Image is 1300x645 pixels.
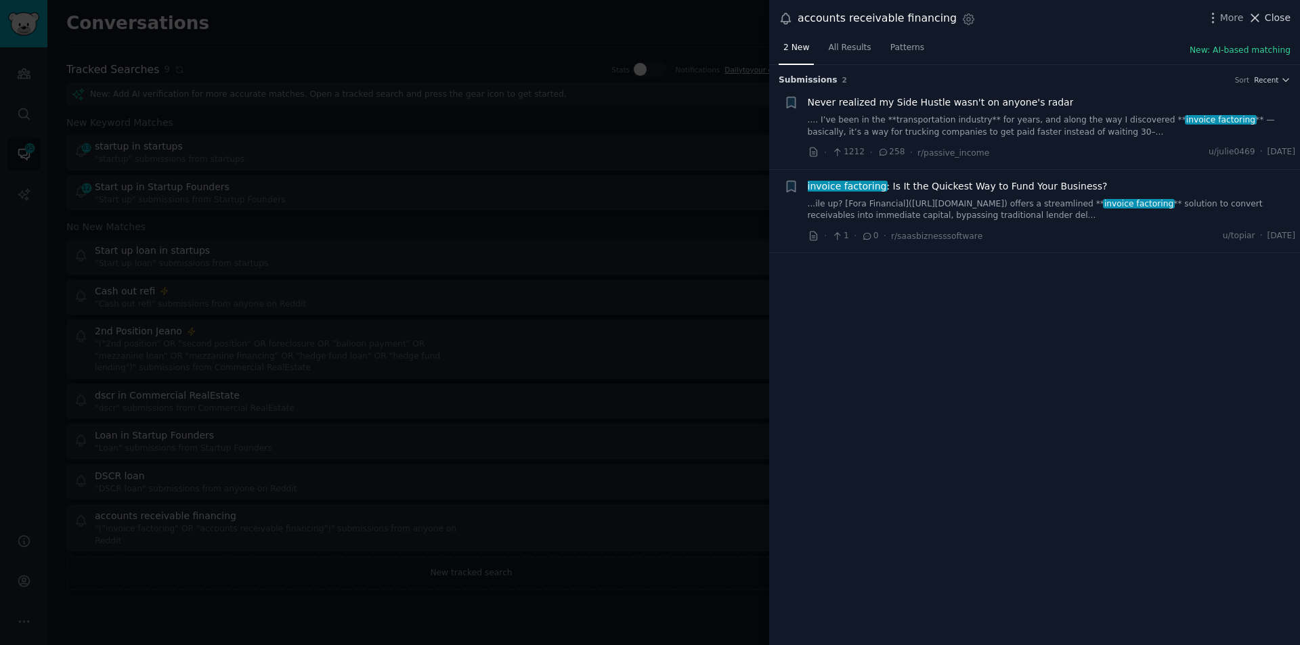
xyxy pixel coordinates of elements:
[779,37,814,65] a: 2 New
[890,42,924,54] span: Patterns
[828,42,871,54] span: All Results
[831,230,848,242] span: 1
[808,198,1296,222] a: ...ile up? [Fora Financial]([URL][DOMAIN_NAME]) offers a streamlined **invoice factoring** soluti...
[891,231,982,241] span: r/saasbiznesssoftware
[808,179,1108,194] a: invoice factoring: Is It the Quickest Way to Fund Your Business?
[1267,146,1295,158] span: [DATE]
[808,114,1296,138] a: .... I’ve been in the **transportation industry** for years, and along the way I discovered **inv...
[886,37,929,65] a: Patterns
[1220,11,1244,25] span: More
[824,229,827,243] span: ·
[831,146,865,158] span: 1212
[1267,230,1295,242] span: [DATE]
[1206,11,1244,25] button: More
[1260,230,1263,242] span: ·
[806,181,888,192] span: invoice factoring
[1260,146,1263,158] span: ·
[917,148,989,158] span: r/passive_income
[909,146,912,160] span: ·
[869,146,872,160] span: ·
[1103,199,1175,208] span: invoice factoring
[1254,75,1278,85] span: Recent
[824,146,827,160] span: ·
[1209,146,1255,158] span: u/julie0469
[1223,230,1255,242] span: u/topiar
[808,179,1108,194] span: : Is It the Quickest Way to Fund Your Business?
[854,229,857,243] span: ·
[808,95,1074,110] a: Never realized my Side Hustle wasn't on anyone's radar
[823,37,875,65] a: All Results
[1248,11,1291,25] button: Close
[779,74,838,87] span: Submission s
[1254,75,1291,85] button: Recent
[842,76,847,84] span: 2
[798,10,957,27] div: accounts receivable financing
[1185,115,1257,125] span: invoice factoring
[884,229,886,243] span: ·
[1265,11,1291,25] span: Close
[861,230,878,242] span: 0
[1190,45,1291,57] button: New: AI-based matching
[783,42,809,54] span: 2 New
[877,146,905,158] span: 258
[1235,75,1250,85] div: Sort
